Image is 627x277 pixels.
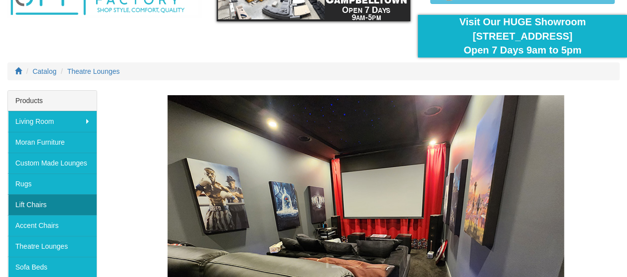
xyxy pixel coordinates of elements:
[8,236,97,257] a: Theatre Lounges
[8,91,97,111] div: Products
[8,111,97,132] a: Living Room
[67,67,120,75] a: Theatre Lounges
[8,194,97,215] a: Lift Chairs
[8,215,97,236] a: Accent Chairs
[33,67,57,75] a: Catalog
[8,132,97,153] a: Moran Furniture
[8,153,97,173] a: Custom Made Lounges
[425,15,620,57] div: Visit Our HUGE Showroom [STREET_ADDRESS] Open 7 Days 9am to 5pm
[8,173,97,194] a: Rugs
